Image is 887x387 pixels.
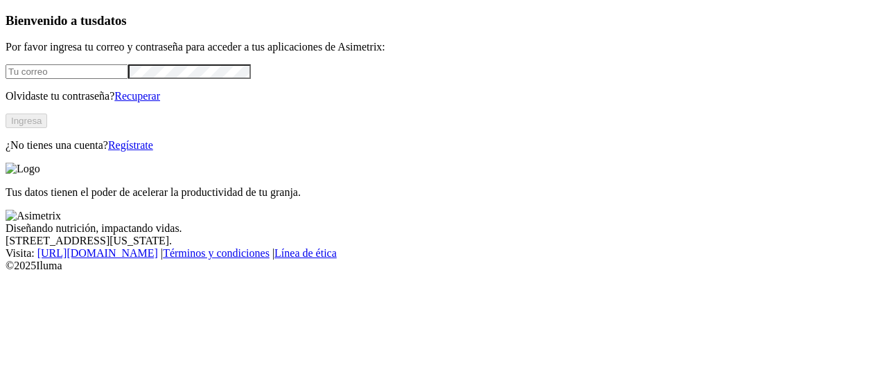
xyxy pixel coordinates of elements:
p: Olvidaste tu contraseña? [6,90,881,102]
a: Recuperar [114,90,160,102]
img: Logo [6,163,40,175]
img: Asimetrix [6,210,61,222]
input: Tu correo [6,64,128,79]
div: © 2025 Iluma [6,260,881,272]
p: Por favor ingresa tu correo y contraseña para acceder a tus aplicaciones de Asimetrix: [6,41,881,53]
a: Términos y condiciones [163,247,270,259]
button: Ingresa [6,114,47,128]
p: Tus datos tienen el poder de acelerar la productividad de tu granja. [6,186,881,199]
a: [URL][DOMAIN_NAME] [37,247,158,259]
p: ¿No tienes una cuenta? [6,139,881,152]
div: Diseñando nutrición, impactando vidas. [6,222,881,235]
a: Regístrate [108,139,153,151]
h3: Bienvenido a tus [6,13,881,28]
a: Línea de ética [274,247,337,259]
span: datos [97,13,127,28]
div: Visita : | | [6,247,881,260]
div: [STREET_ADDRESS][US_STATE]. [6,235,881,247]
